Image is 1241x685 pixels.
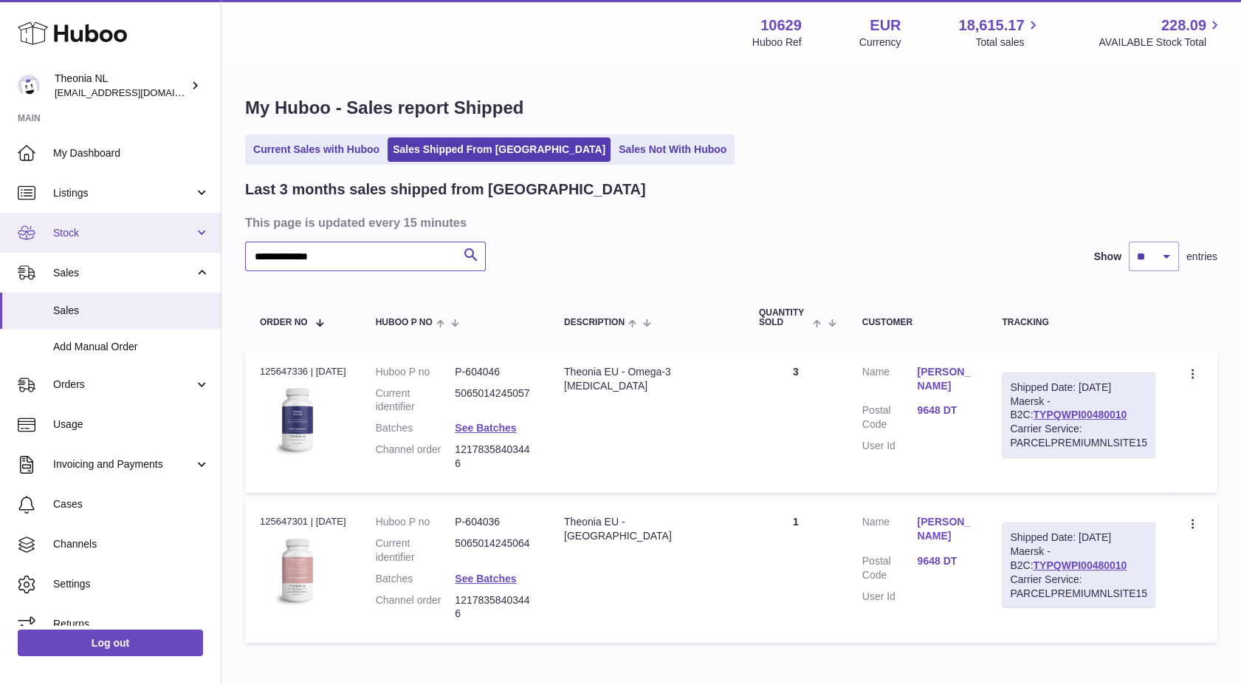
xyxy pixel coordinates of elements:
span: Order No [260,318,308,327]
a: TYPQWPI00480010 [1033,559,1127,571]
span: 18,615.17 [958,16,1024,35]
span: Channels [53,537,210,551]
dd: 12178358403446 [455,443,534,471]
strong: 10629 [760,16,802,35]
div: Theonia NL [55,72,188,100]
a: [PERSON_NAME] [918,515,973,543]
span: Usage [53,418,210,432]
div: Carrier Service: PARCELPREMIUMNLSITE15 [1010,422,1147,450]
a: Sales Shipped From [GEOGRAPHIC_DATA] [388,137,611,162]
dd: 5065014245057 [455,386,534,415]
span: Cases [53,497,210,511]
span: AVAILABLE Stock Total [1099,35,1223,50]
div: 125647336 | [DATE] [260,365,346,378]
a: 228.09 AVAILABLE Stock Total [1099,16,1223,50]
dt: User Id [862,590,918,604]
div: Theonia EU - Omega-3 [MEDICAL_DATA] [564,365,729,393]
span: Orders [53,378,194,392]
div: 125647301 | [DATE] [260,515,346,528]
div: Customer [862,318,973,327]
a: TYPQWPI00480010 [1033,409,1127,420]
a: See Batches [455,422,516,434]
span: Description [564,318,625,327]
a: Log out [18,630,203,656]
dt: Channel order [376,593,456,621]
dt: Batches [376,572,456,586]
span: Total sales [975,35,1041,50]
label: Show [1094,250,1121,264]
dt: Batches [376,421,456,435]
dt: Channel order [376,443,456,471]
span: Invoicing and Payments [53,457,194,471]
a: 9648 DT [918,403,973,418]
span: My Dashboard [53,146,210,160]
a: Sales Not With Huboo [613,137,732,162]
span: Sales [53,266,194,280]
div: Tracking [1002,318,1155,327]
a: See Batches [455,573,516,585]
div: Currency [859,35,901,50]
img: 106291725893222.jpg [260,534,334,607]
dt: User Id [862,439,918,453]
div: Shipped Date: [DATE] [1010,381,1147,395]
img: 106291725893086.jpg [260,383,334,457]
div: Shipped Date: [DATE] [1010,531,1147,545]
h1: My Huboo - Sales report Shipped [245,96,1217,120]
div: Carrier Service: PARCELPREMIUMNLSITE15 [1010,573,1147,601]
dd: 5065014245064 [455,536,534,565]
dt: Name [862,515,918,547]
span: 228.09 [1161,16,1206,35]
td: 3 [744,350,848,493]
span: Stock [53,226,194,240]
a: Current Sales with Huboo [248,137,385,162]
span: [EMAIL_ADDRESS][DOMAIN_NAME] [55,86,217,98]
span: Sales [53,304,210,318]
dt: Huboo P no [376,515,456,529]
strong: EUR [870,16,901,35]
dt: Current identifier [376,536,456,565]
div: Huboo Ref [752,35,802,50]
h2: Last 3 months sales shipped from [GEOGRAPHIC_DATA] [245,180,646,200]
div: Theonia EU - [GEOGRAPHIC_DATA] [564,515,729,543]
span: Returns [53,617,210,631]
div: Maersk - B2C: [1002,522,1155,608]
dt: Current identifier [376,386,456,415]
dd: 12178358403446 [455,593,534,621]
dt: Name [862,365,918,397]
a: 18,615.17 Total sales [958,16,1041,50]
span: entries [1186,250,1217,264]
h3: This page is updated every 15 minutes [245,214,1214,231]
td: 1 [744,500,848,643]
div: Maersk - B2C: [1002,372,1155,458]
span: Listings [53,186,194,200]
a: [PERSON_NAME] [918,365,973,393]
img: info@wholesomegoods.eu [18,75,40,97]
dd: P-604036 [455,515,534,529]
span: Settings [53,577,210,591]
dt: Huboo P no [376,365,456,379]
span: Add Manual Order [53,340,210,354]
span: Quantity Sold [759,308,810,327]
dd: P-604046 [455,365,534,379]
dt: Postal Code [862,554,918,582]
dt: Postal Code [862,403,918,432]
span: Huboo P no [376,318,433,327]
a: 9648 DT [918,554,973,568]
